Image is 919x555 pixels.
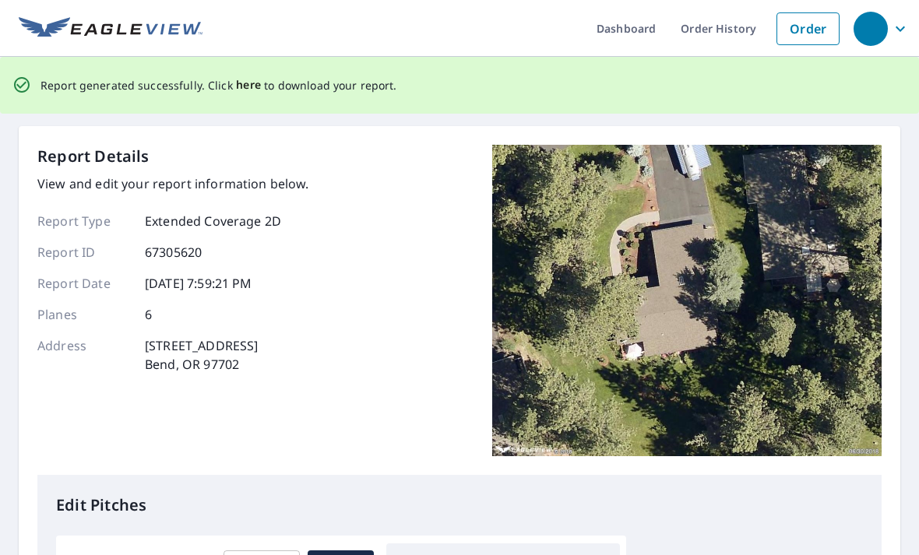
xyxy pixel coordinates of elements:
[37,274,131,293] p: Report Date
[37,243,131,262] p: Report ID
[145,243,202,262] p: 67305620
[40,76,397,95] p: Report generated successfully. Click to download your report.
[776,12,840,45] a: Order
[19,17,202,40] img: EV Logo
[37,174,309,193] p: View and edit your report information below.
[145,336,258,374] p: [STREET_ADDRESS] Bend, OR 97702
[37,145,150,168] p: Report Details
[145,274,252,293] p: [DATE] 7:59:21 PM
[145,212,281,230] p: Extended Coverage 2D
[37,336,131,374] p: Address
[56,494,863,517] p: Edit Pitches
[37,212,131,230] p: Report Type
[492,145,882,456] img: Top image
[145,305,152,324] p: 6
[236,76,262,95] button: here
[37,305,131,324] p: Planes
